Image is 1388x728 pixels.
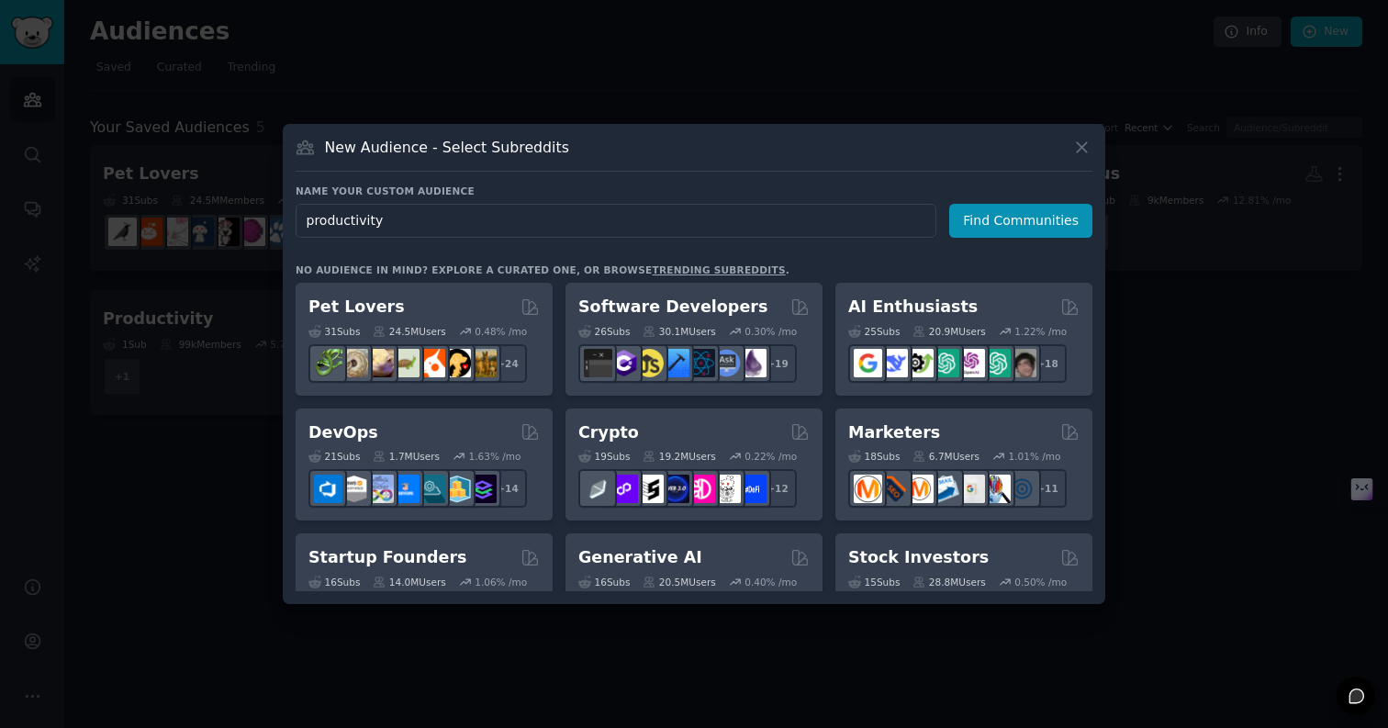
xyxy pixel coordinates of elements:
div: 24.5M Users [373,325,445,338]
img: elixir [738,349,767,377]
img: OnlineMarketing [1008,475,1036,503]
div: 19.2M Users [643,450,715,463]
img: leopardgeckos [365,349,394,377]
div: 1.22 % /mo [1014,325,1067,338]
div: 0.22 % /mo [744,450,797,463]
img: 0xPolygon [610,475,638,503]
div: 0.48 % /mo [475,325,527,338]
div: 19 Sub s [578,450,630,463]
div: + 24 [488,344,527,383]
div: + 18 [1028,344,1067,383]
img: learnjavascript [635,349,664,377]
img: ArtificalIntelligence [1008,349,1036,377]
img: defiblockchain [687,475,715,503]
img: content_marketing [854,475,882,503]
h2: Generative AI [578,546,702,569]
div: 0.50 % /mo [1014,576,1067,588]
img: platformengineering [417,475,445,503]
img: ballpython [340,349,368,377]
div: 30.1M Users [643,325,715,338]
img: chatgpt_promptDesign [931,349,959,377]
div: 1.63 % /mo [469,450,521,463]
div: + 11 [1028,469,1067,508]
img: azuredevops [314,475,342,503]
img: aws_cdk [442,475,471,503]
img: dogbreed [468,349,497,377]
div: 20.5M Users [643,576,715,588]
img: googleads [957,475,985,503]
div: 0.30 % /mo [744,325,797,338]
div: 14.0M Users [373,576,445,588]
img: web3 [661,475,689,503]
h2: Software Developers [578,296,767,319]
h2: Stock Investors [848,546,989,569]
img: turtle [391,349,420,377]
img: AskComputerScience [712,349,741,377]
img: AItoolsCatalog [905,349,934,377]
div: 31 Sub s [308,325,360,338]
img: AskMarketing [905,475,934,503]
input: Pick a short name, like "Digital Marketers" or "Movie-Goers" [296,204,936,238]
img: ethfinance [584,475,612,503]
img: CryptoNews [712,475,741,503]
div: 1.06 % /mo [475,576,527,588]
img: ethstaker [635,475,664,503]
div: 21 Sub s [308,450,360,463]
img: PlatformEngineers [468,475,497,503]
h3: New Audience - Select Subreddits [325,138,569,157]
img: DeepSeek [879,349,908,377]
h2: Pet Lovers [308,296,405,319]
div: + 12 [758,469,797,508]
div: 25 Sub s [848,325,900,338]
div: + 14 [488,469,527,508]
img: Emailmarketing [931,475,959,503]
a: trending subreddits [652,264,785,275]
img: csharp [610,349,638,377]
h3: Name your custom audience [296,185,1092,197]
img: Docker_DevOps [365,475,394,503]
img: DevOpsLinks [391,475,420,503]
div: 16 Sub s [578,576,630,588]
img: reactnative [687,349,715,377]
img: iOSProgramming [661,349,689,377]
div: 16 Sub s [308,576,360,588]
div: 0.40 % /mo [744,576,797,588]
button: Find Communities [949,204,1092,238]
div: 18 Sub s [848,450,900,463]
div: + 19 [758,344,797,383]
div: 6.7M Users [912,450,979,463]
img: MarketingResearch [982,475,1011,503]
img: chatgpt_prompts_ [982,349,1011,377]
h2: Crypto [578,421,639,444]
div: 15 Sub s [848,576,900,588]
div: 26 Sub s [578,325,630,338]
h2: Marketers [848,421,940,444]
img: defi_ [738,475,767,503]
img: cockatiel [417,349,445,377]
h2: Startup Founders [308,546,466,569]
img: OpenAIDev [957,349,985,377]
h2: DevOps [308,421,378,444]
img: software [584,349,612,377]
img: AWS_Certified_Experts [340,475,368,503]
img: bigseo [879,475,908,503]
img: PetAdvice [442,349,471,377]
div: No audience in mind? Explore a curated one, or browse . [296,263,789,276]
h2: AI Enthusiasts [848,296,978,319]
img: herpetology [314,349,342,377]
img: GoogleGeminiAI [854,349,882,377]
div: 1.01 % /mo [1009,450,1061,463]
div: 1.7M Users [373,450,440,463]
div: 28.8M Users [912,576,985,588]
div: 20.9M Users [912,325,985,338]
